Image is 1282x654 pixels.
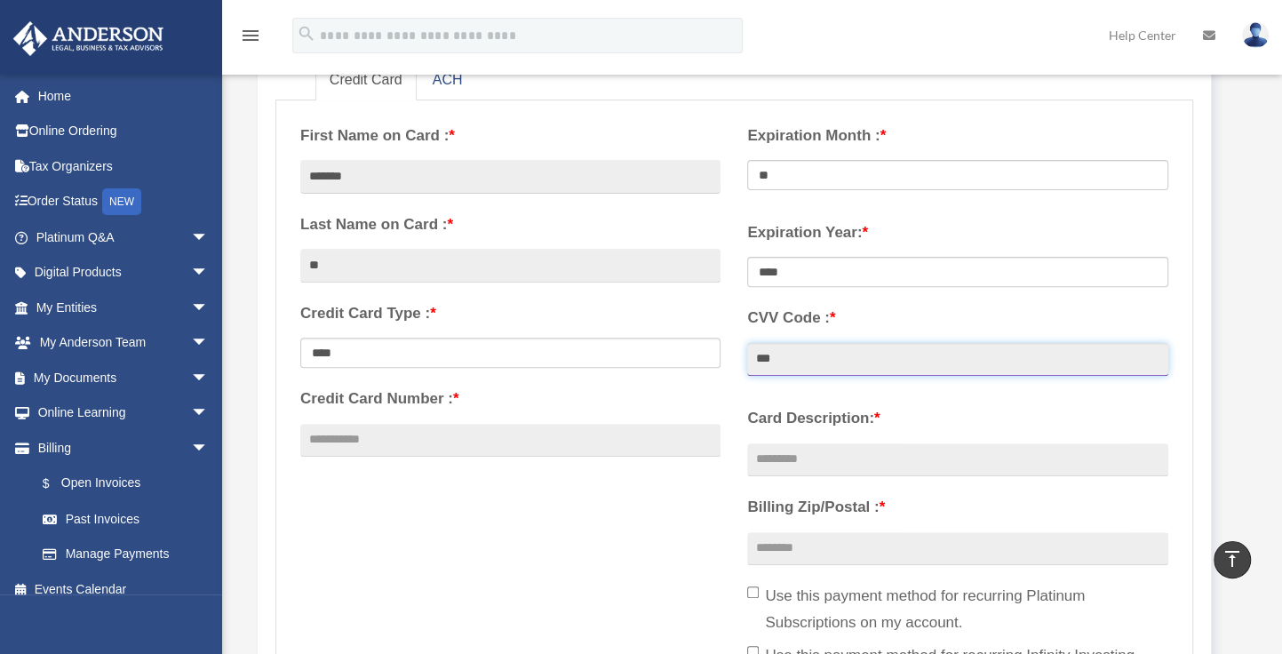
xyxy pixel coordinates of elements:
[191,360,227,396] span: arrow_drop_down
[12,184,235,220] a: Order StatusNEW
[12,360,235,395] a: My Documentsarrow_drop_down
[240,25,261,46] i: menu
[1222,548,1243,570] i: vertical_align_top
[300,123,721,149] label: First Name on Card :
[747,586,759,598] input: Use this payment method for recurring Platinum Subscriptions on my account.
[12,290,235,325] a: My Entitiesarrow_drop_down
[12,219,235,255] a: Platinum Q&Aarrow_drop_down
[8,21,169,56] img: Anderson Advisors Platinum Portal
[747,219,1167,246] label: Expiration Year:
[12,148,235,184] a: Tax Organizers
[747,123,1167,149] label: Expiration Month :
[191,395,227,432] span: arrow_drop_down
[300,211,721,238] label: Last Name on Card :
[12,255,235,291] a: Digital Productsarrow_drop_down
[747,494,1167,521] label: Billing Zip/Postal :
[12,430,235,466] a: Billingarrow_drop_down
[1242,22,1269,48] img: User Pic
[52,473,61,495] span: $
[191,290,227,326] span: arrow_drop_down
[747,305,1167,331] label: CVV Code :
[747,583,1167,636] label: Use this payment method for recurring Platinum Subscriptions on my account.
[12,571,235,607] a: Events Calendar
[25,501,235,537] a: Past Invoices
[12,395,235,431] a: Online Learningarrow_drop_down
[240,31,261,46] a: menu
[315,60,417,100] a: Credit Card
[747,405,1167,432] label: Card Description:
[300,386,721,412] label: Credit Card Number :
[1214,541,1251,578] a: vertical_align_top
[25,466,235,502] a: $Open Invoices
[300,300,721,327] label: Credit Card Type :
[191,255,227,291] span: arrow_drop_down
[12,78,235,114] a: Home
[191,430,227,467] span: arrow_drop_down
[12,114,235,149] a: Online Ordering
[25,537,227,572] a: Manage Payments
[191,219,227,256] span: arrow_drop_down
[191,325,227,362] span: arrow_drop_down
[102,188,141,215] div: NEW
[297,24,316,44] i: search
[12,325,235,361] a: My Anderson Teamarrow_drop_down
[418,60,477,100] a: ACH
